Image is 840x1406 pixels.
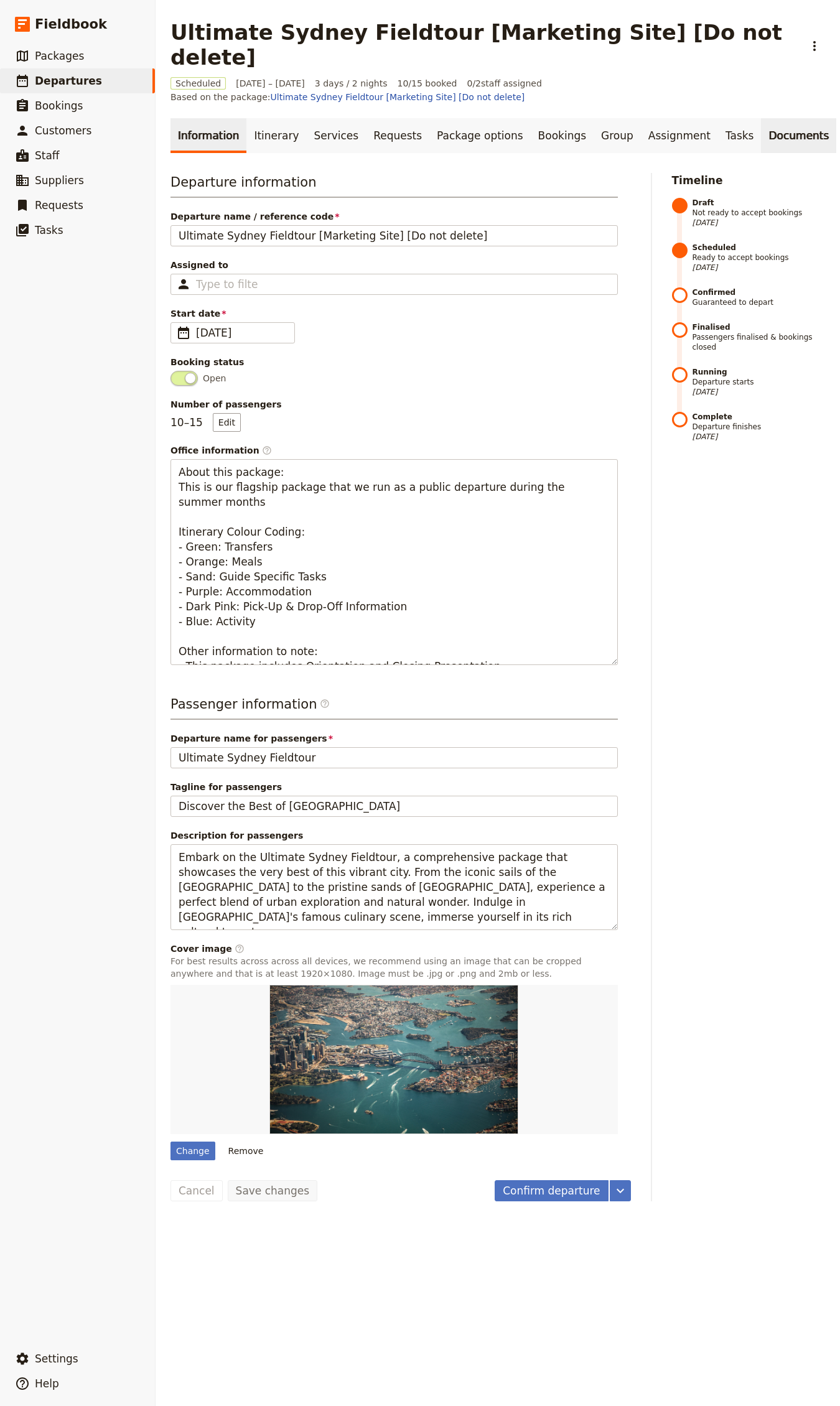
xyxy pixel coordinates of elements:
span: Bookings [35,100,83,112]
p: 10 – 15 [170,413,241,432]
span: Open [203,372,226,384]
a: Information [170,118,246,153]
span: Office information [170,444,618,457]
strong: Complete [693,412,826,422]
strong: Finalised [693,322,826,332]
button: Actions [804,35,825,57]
span: ​ [235,944,245,954]
h1: Ultimate Sydney Fieldtour [Marketing Site] [Do not delete] [170,20,796,70]
span: Description for passengers [170,829,618,842]
span: Customers [35,124,91,137]
span: 10/15 booked [398,77,457,90]
a: Group [594,118,641,153]
input: Departure name for passengers [170,747,618,768]
span: Packages [35,50,84,62]
a: Assignment [641,118,718,153]
h2: Timeline [672,173,826,188]
span: Staff [35,149,60,162]
span: Passengers finalised & bookings closed [693,322,826,352]
a: Itinerary [246,118,306,153]
span: Settings [35,1352,78,1365]
button: Save changes [228,1180,318,1201]
span: Departure name / reference code [170,210,618,223]
h3: Passenger information [170,695,618,720]
img: https://d33jgr8dhgav85.cloudfront.net/66a8bb4ff7267173babd92c0/68a3f166a0420423ef2109c5?Expires=1... [269,985,518,1134]
span: ​ [262,445,272,455]
a: Services [307,118,366,153]
a: Tasks [718,118,762,153]
span: Tasks [35,224,63,236]
div: Booking status [170,356,618,368]
span: Departure name for passengers [170,732,618,745]
div: Change [170,1142,215,1160]
input: Departure name / reference code [170,225,618,246]
strong: Scheduled [693,243,826,253]
textarea: Office information​ [170,459,618,665]
strong: Running [693,367,826,377]
span: [DATE] [693,432,826,442]
span: Fieldbook [35,15,107,34]
button: More actions [610,1180,631,1201]
span: 3 days / 2 nights [315,77,388,90]
span: Not ready to accept bookings [693,198,826,228]
button: Cancel [170,1180,223,1201]
a: Documents [761,118,836,153]
a: Requests [366,118,429,153]
span: Guaranteed to depart [693,287,826,307]
h3: Departure information [170,173,618,198]
input: Assigned to [196,277,258,292]
strong: Confirmed [693,287,826,297]
button: Confirm departure [495,1180,608,1201]
input: Tagline for passengers [170,796,618,817]
span: Departures [35,75,102,87]
span: Suppliers [35,174,84,187]
a: Package options [429,118,530,153]
span: Start date [170,307,618,320]
button: Number of passengers10–15 [213,413,241,432]
div: Cover image [170,943,618,955]
span: Tagline for passengers [170,781,618,793]
span: Assigned to [170,259,618,271]
span: [DATE] [196,325,287,340]
span: Departure starts [693,367,826,397]
span: ​ [176,325,191,340]
span: 0 / 2 staff assigned [467,77,541,90]
a: Ultimate Sydney Fieldtour [Marketing Site] [Do not delete] [271,92,525,102]
p: For best results across across all devices, we recommend using an image that can be cropped anywh... [170,955,618,980]
span: [DATE] [693,387,826,397]
span: Departure finishes [693,412,826,442]
span: ​ [320,699,330,709]
button: Remove [223,1142,269,1160]
span: Scheduled [170,77,226,90]
span: ​ [320,699,330,714]
span: [DATE] – [DATE] [236,77,305,90]
span: Number of passengers [170,398,618,411]
strong: Draft [693,198,826,208]
span: Requests [35,199,83,212]
a: Bookings [531,118,594,153]
textarea: Description for passengers [170,844,618,931]
span: Help [35,1377,59,1390]
span: Based on the package: [170,91,525,103]
span: Ready to accept bookings [693,243,826,272]
span: [DATE] [693,263,826,272]
span: [DATE] [693,218,826,228]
